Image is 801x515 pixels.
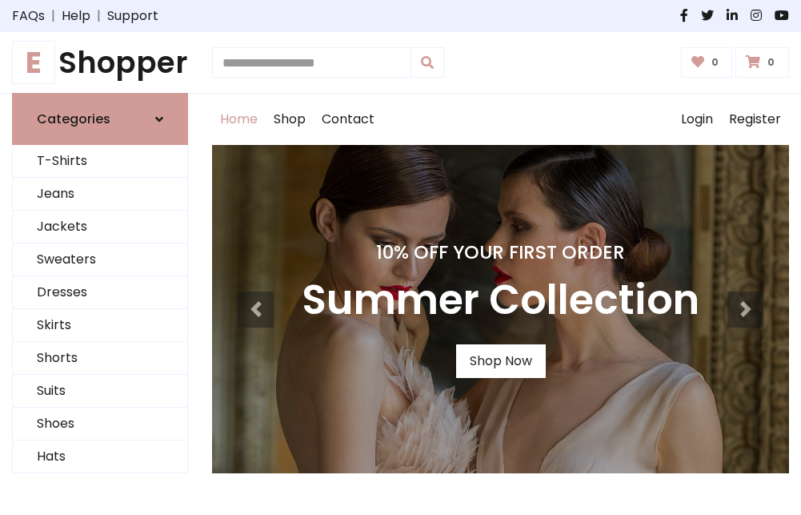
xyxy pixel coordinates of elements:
a: T-Shirts [13,145,187,178]
h4: 10% Off Your First Order [302,241,699,264]
a: EShopper [12,45,188,80]
a: Login [673,94,721,145]
a: Dresses [13,276,187,309]
span: E [12,41,55,84]
a: Categories [12,93,188,145]
a: 0 [681,47,733,78]
a: Register [721,94,789,145]
h1: Shopper [12,45,188,80]
a: Jackets [13,211,187,243]
a: Skirts [13,309,187,342]
span: | [45,6,62,26]
a: Suits [13,375,187,408]
a: Shoes [13,408,187,441]
a: Jeans [13,178,187,211]
a: Support [107,6,158,26]
a: Contact [314,94,382,145]
a: Shop Now [456,344,546,378]
span: 0 [707,55,723,70]
a: Shop [266,94,314,145]
a: Sweaters [13,243,187,276]
a: Help [62,6,90,26]
span: 0 [763,55,779,70]
h6: Categories [37,111,110,127]
span: | [90,6,107,26]
a: Home [212,94,266,145]
a: Hats [13,441,187,473]
a: 0 [735,47,789,78]
h3: Summer Collection [302,276,699,325]
a: Shorts [13,342,187,375]
a: FAQs [12,6,45,26]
